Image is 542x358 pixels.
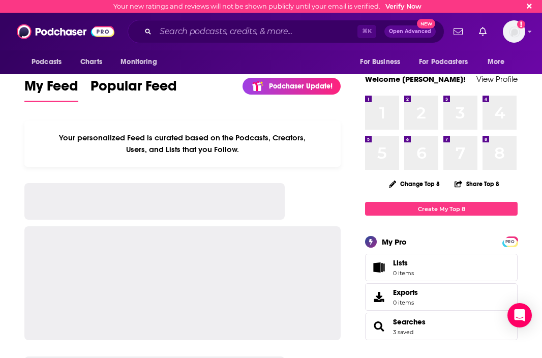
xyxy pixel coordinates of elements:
span: Podcasts [32,55,62,69]
a: Popular Feed [91,77,177,102]
a: My Feed [24,77,78,102]
button: open menu [480,52,518,72]
span: Monitoring [121,55,157,69]
button: Open AdvancedNew [384,25,436,38]
a: Exports [365,283,518,311]
button: Show profile menu [503,20,525,43]
div: Your new ratings and reviews will not be shown publicly until your email is verified. [113,3,421,10]
span: More [488,55,505,69]
div: Your personalized Feed is curated based on the Podcasts, Creators, Users, and Lists that you Follow. [24,121,341,167]
span: My Feed [24,77,78,101]
span: Lists [393,258,414,267]
span: 0 items [393,270,414,277]
a: PRO [504,237,516,245]
button: open menu [24,52,75,72]
span: Popular Feed [91,77,177,101]
span: Charts [80,55,102,69]
span: For Podcasters [419,55,468,69]
span: Open Advanced [389,29,431,34]
a: Charts [74,52,108,72]
svg: Email not verified [517,20,525,28]
div: My Pro [382,237,407,247]
span: For Business [360,55,400,69]
input: Search podcasts, credits, & more... [156,23,357,40]
span: PRO [504,238,516,246]
div: Open Intercom Messenger [507,303,532,327]
a: 3 saved [393,329,413,336]
button: open menu [113,52,170,72]
a: Searches [393,317,426,326]
span: Lists [393,258,408,267]
span: New [417,19,435,28]
span: Searches [365,313,518,340]
button: Share Top 8 [454,174,500,194]
button: open menu [412,52,483,72]
a: Create My Top 8 [365,202,518,216]
span: 0 items [393,299,418,306]
div: Search podcasts, credits, & more... [128,20,444,43]
span: Exports [369,290,389,304]
a: Show notifications dropdown [475,23,491,40]
a: Verify Now [385,3,421,10]
span: Exports [393,288,418,297]
a: Lists [365,254,518,281]
a: Searches [369,319,389,334]
a: Welcome [PERSON_NAME]! [365,74,466,84]
span: Logged in as workman-publicity [503,20,525,43]
span: ⌘ K [357,25,376,38]
img: User Profile [503,20,525,43]
p: Podchaser Update! [269,82,333,91]
button: Change Top 8 [383,177,446,190]
img: Podchaser - Follow, Share and Rate Podcasts [17,22,114,41]
a: View Profile [476,74,518,84]
button: open menu [353,52,413,72]
span: Lists [369,260,389,275]
a: Show notifications dropdown [449,23,467,40]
